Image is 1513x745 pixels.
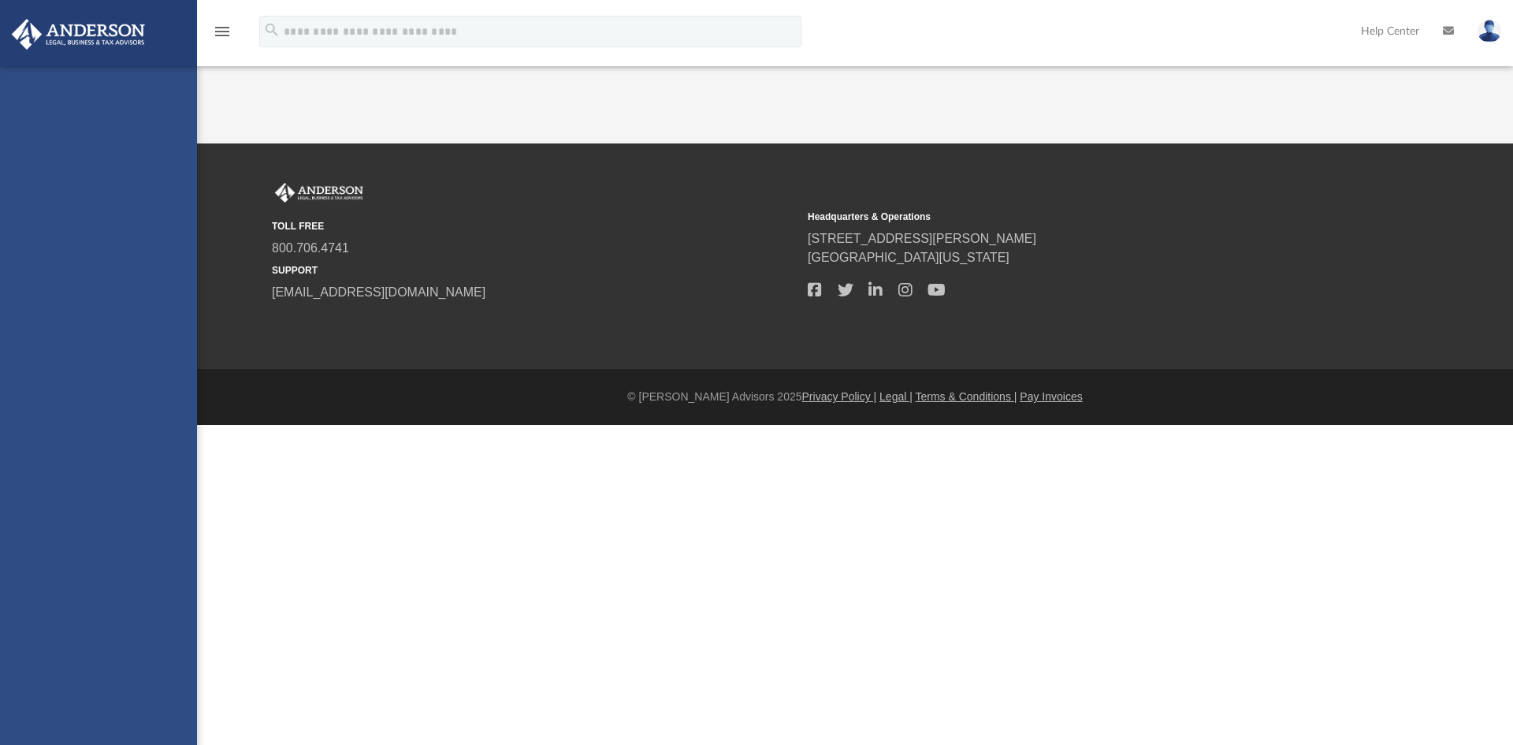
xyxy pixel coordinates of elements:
a: menu [213,30,232,41]
a: Pay Invoices [1020,390,1082,403]
i: search [263,21,281,39]
a: [GEOGRAPHIC_DATA][US_STATE] [808,251,1009,264]
a: Legal | [879,390,913,403]
img: Anderson Advisors Platinum Portal [272,183,366,203]
small: TOLL FREE [272,219,797,233]
img: Anderson Advisors Platinum Portal [7,19,150,50]
i: menu [213,22,232,41]
img: User Pic [1478,20,1501,43]
small: Headquarters & Operations [808,210,1333,224]
small: SUPPORT [272,263,797,278]
a: Privacy Policy | [802,390,877,403]
a: [EMAIL_ADDRESS][DOMAIN_NAME] [272,285,485,299]
a: [STREET_ADDRESS][PERSON_NAME] [808,232,1036,245]
a: Terms & Conditions | [916,390,1017,403]
a: 800.706.4741 [272,241,349,255]
div: © [PERSON_NAME] Advisors 2025 [197,389,1513,405]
